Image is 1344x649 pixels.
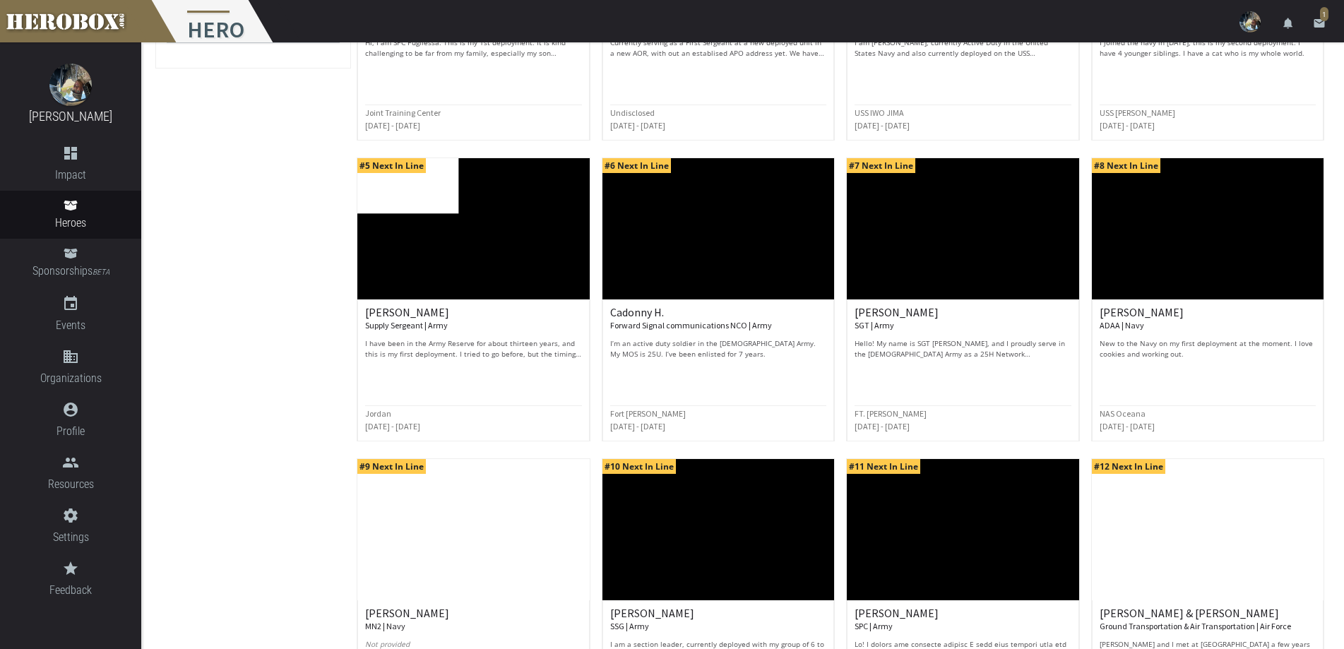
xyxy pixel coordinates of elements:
small: [DATE] - [DATE] [365,421,420,431]
h6: [PERSON_NAME] [1100,306,1316,331]
small: USS IWO JIMA [855,107,904,118]
h6: [PERSON_NAME] [365,607,581,632]
small: FT. [PERSON_NAME] [855,408,927,419]
small: USS [PERSON_NAME] [1100,107,1175,118]
img: user-image [1239,11,1261,32]
a: #6 Next In Line Cadonny H. Forward Signal communications NCO | Army I’m an active duty soldier in... [602,157,835,441]
small: [DATE] - [DATE] [1100,120,1155,131]
a: #7 Next In Line [PERSON_NAME] SGT | Army Hello! My name is SGT [PERSON_NAME], and I proudly serve... [846,157,1079,441]
p: I have been in the Army Reserve for about thirteen years, and this is my first deployment. I trie... [365,338,581,359]
p: Hi, I am SPC Pugliessa. This is my 1st deployment. It is kind challenging to be far from my famil... [365,37,581,59]
a: [PERSON_NAME] [29,109,112,124]
p: I joined the navy in [DATE], this is my second deployment. I have 4 younger siblings. I have a ca... [1100,37,1316,59]
p: I’m an active duty soldier in the [DEMOGRAPHIC_DATA] Army. My MOS is 25U. I’ve been enlisted for ... [610,338,826,359]
h6: [PERSON_NAME] [610,607,826,632]
small: Joint Training Center [365,107,441,118]
small: [DATE] - [DATE] [610,120,665,131]
h6: [PERSON_NAME] & [PERSON_NAME] [1100,607,1316,632]
span: 1 [1320,7,1328,21]
h6: [PERSON_NAME] [855,607,1071,632]
small: [DATE] - [DATE] [365,120,420,131]
small: SSG | Army [610,621,649,631]
a: #5 Next In Line [PERSON_NAME] Supply Sergeant | Army I have been in the Army Reserve for about th... [357,157,590,441]
small: [DATE] - [DATE] [1100,421,1155,431]
p: Currently serving as a First Sergeant at a new deployed unit in a new AOR, with out an establised... [610,37,826,59]
span: #9 Next In Line [357,459,426,474]
img: image [49,64,92,106]
small: BETA [93,268,109,277]
small: [DATE] - [DATE] [855,421,910,431]
h6: [PERSON_NAME] [855,306,1071,331]
small: ADAA | Navy [1100,320,1144,331]
small: Supply Sergeant | Army [365,320,448,331]
h6: [PERSON_NAME] [365,306,581,331]
small: NAS Oceana [1100,408,1146,419]
small: Undisclosed [610,107,655,118]
small: Ground Transportation & Air Transportation | Air Force [1100,621,1291,631]
h6: Cadonny H. [610,306,826,331]
span: #10 Next In Line [602,459,676,474]
i: notifications [1282,17,1295,30]
small: Jordan [365,408,391,419]
span: #7 Next In Line [847,158,915,173]
span: #6 Next In Line [602,158,671,173]
span: #11 Next In Line [847,459,920,474]
small: MN2 | Navy [365,621,405,631]
small: Fort [PERSON_NAME] [610,408,686,419]
small: Forward Signal communications NCO | Army [610,320,772,331]
p: New to the Navy on my first deployment at the moment. I love cookies and working out. [1100,338,1316,359]
p: I am [PERSON_NAME], currently Active Duty in the United States Navy and also currently deployed o... [855,37,1071,59]
i: email [1313,17,1326,30]
span: #5 Next In Line [357,158,426,173]
small: [DATE] - [DATE] [855,120,910,131]
a: #8 Next In Line [PERSON_NAME] ADAA | Navy New to the Navy on my first deployment at the moment. I... [1091,157,1324,441]
small: SPC | Army [855,621,893,631]
small: SGT | Army [855,320,894,331]
p: Hello! My name is SGT [PERSON_NAME], and I proudly serve in the [DEMOGRAPHIC_DATA] Army as a 25H ... [855,338,1071,359]
span: #8 Next In Line [1092,158,1160,173]
span: #12 Next In Line [1092,459,1165,474]
small: [DATE] - [DATE] [610,421,665,431]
